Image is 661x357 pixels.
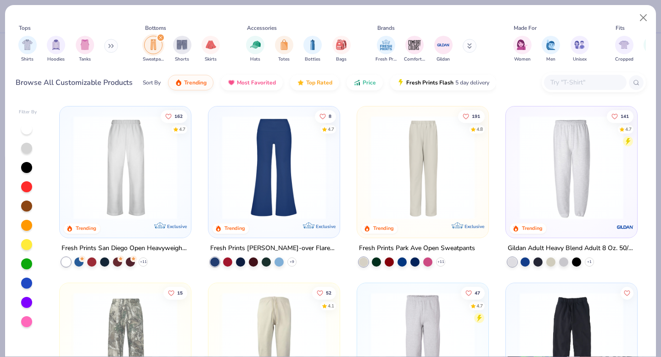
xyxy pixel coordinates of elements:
img: Shorts Image [177,39,187,50]
img: Women Image [517,39,527,50]
button: Most Favorited [221,75,283,90]
span: Top Rated [306,79,332,86]
button: Price [347,75,383,90]
img: Skirts Image [206,39,216,50]
div: filter for Totes [275,36,293,63]
button: filter button [404,36,425,63]
span: 191 [472,114,480,118]
button: filter button [173,36,191,63]
button: Top Rated [290,75,339,90]
img: c944d931-fb25-49bb-ae8c-568f6273e60a [479,116,592,219]
button: Like [461,286,485,299]
div: 4.8 [476,126,483,133]
span: Exclusive [465,223,484,229]
img: Comfort Colors Image [408,38,421,52]
div: Bottoms [145,24,166,32]
img: Unisex Image [574,39,585,50]
div: filter for Men [542,36,560,63]
button: filter button [18,36,37,63]
span: + 11 [437,259,444,265]
span: Hats [250,56,260,63]
button: filter button [332,36,351,63]
div: Browse All Customizable Products [16,77,133,88]
button: Like [315,110,336,123]
button: filter button [615,36,633,63]
span: Sweatpants [143,56,164,63]
div: filter for Shirts [18,36,37,63]
span: Totes [278,56,290,63]
button: filter button [375,36,397,63]
img: Gildan Image [437,38,450,52]
button: filter button [513,36,532,63]
span: Bags [336,56,347,63]
img: flash.gif [397,79,404,86]
span: + 9 [290,259,294,265]
button: filter button [303,36,322,63]
div: 4.7 [476,302,483,309]
div: Tops [19,24,31,32]
img: df5250ff-6f61-4206-a12c-24931b20f13c [69,116,182,219]
span: Shirts [21,56,34,63]
img: d3640c6c-b7cc-437e-9c32-b4e0b5864f30 [330,116,443,219]
span: Men [546,56,555,63]
button: filter button [246,36,264,63]
img: Cropped Image [619,39,629,50]
button: Like [161,110,188,123]
div: Brands [377,24,395,32]
span: Exclusive [167,223,187,229]
div: filter for Bottles [303,36,322,63]
span: 47 [475,290,480,295]
span: Unisex [573,56,587,63]
button: Close [635,9,652,27]
img: 0ed6d0be-3a42-4fd2-9b2a-c5ffc757fdcf [366,116,479,219]
div: filter for Cropped [615,36,633,63]
button: Like [621,286,633,299]
img: trending.gif [175,79,182,86]
span: Trending [184,79,207,86]
div: filter for Hats [246,36,264,63]
div: filter for Unisex [571,36,589,63]
span: Skirts [205,56,217,63]
span: Women [514,56,531,63]
span: Gildan [437,56,450,63]
span: 162 [175,114,183,118]
img: Men Image [546,39,556,50]
div: Made For [514,24,537,32]
button: filter button [542,36,560,63]
div: Fresh Prints [PERSON_NAME]-over Flared Pants [210,243,338,254]
img: Sweatpants Image [148,39,158,50]
div: Fresh Prints San Diego Open Heavyweight Sweatpants [62,243,189,254]
div: filter for Sweatpants [143,36,164,63]
button: Trending [168,75,213,90]
img: Fresh Prints Image [379,38,393,52]
button: filter button [571,36,589,63]
span: Most Favorited [237,79,276,86]
div: Filter By [19,109,37,116]
button: filter button [76,36,94,63]
span: Shorts [175,56,189,63]
span: + 1 [587,259,592,265]
img: Gildan logo [616,218,634,236]
div: filter for Women [513,36,532,63]
div: Sort By [143,78,161,87]
div: filter for Comfort Colors [404,36,425,63]
span: 15 [178,290,183,295]
button: Like [312,286,336,299]
img: 13b9c606-79b1-4059-b439-68fabb1693f9 [515,116,628,219]
span: Exclusive [316,223,336,229]
button: Like [164,286,188,299]
div: filter for Shorts [173,36,191,63]
div: 4.7 [179,126,186,133]
button: Fresh Prints Flash5 day delivery [390,75,496,90]
span: Comfort Colors [404,56,425,63]
div: 4.1 [328,302,334,309]
img: TopRated.gif [297,79,304,86]
img: Bottles Image [308,39,318,50]
span: Fresh Prints Flash [406,79,454,86]
img: Hoodies Image [51,39,61,50]
span: 5 day delivery [455,78,489,88]
div: 4.7 [625,126,632,133]
div: filter for Bags [332,36,351,63]
button: filter button [143,36,164,63]
span: Cropped [615,56,633,63]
